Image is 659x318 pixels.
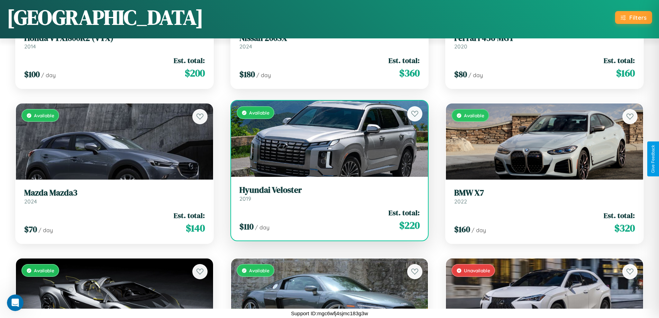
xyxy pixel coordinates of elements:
[239,185,420,195] h3: Hyundai Veloster
[454,33,635,50] a: Ferrari 456 MGT2020
[472,227,486,234] span: / day
[468,72,483,79] span: / day
[24,198,37,205] span: 2024
[34,112,54,118] span: Available
[249,110,269,116] span: Available
[454,69,467,80] span: $ 80
[186,221,205,235] span: $ 140
[185,66,205,80] span: $ 200
[239,221,254,232] span: $ 110
[24,188,205,198] h3: Mazda Mazda3
[41,72,56,79] span: / day
[34,267,54,273] span: Available
[454,198,467,205] span: 2022
[454,188,635,205] a: BMW X72022
[249,267,269,273] span: Available
[239,185,420,202] a: Hyundai Veloster2019
[629,14,647,21] div: Filters
[651,145,656,173] div: Give Feedback
[464,267,490,273] span: Unavailable
[388,55,420,65] span: Est. total:
[24,69,40,80] span: $ 100
[7,294,24,311] iframe: Intercom live chat
[256,72,271,79] span: / day
[24,188,205,205] a: Mazda Mazda32024
[239,69,255,80] span: $ 180
[7,3,203,31] h1: [GEOGRAPHIC_DATA]
[604,55,635,65] span: Est. total:
[399,218,420,232] span: $ 220
[24,43,36,50] span: 2014
[454,188,635,198] h3: BMW X7
[604,210,635,220] span: Est. total:
[24,33,205,50] a: Honda VTX1800R2 (VTX)2014
[239,43,252,50] span: 2024
[616,66,635,80] span: $ 160
[399,66,420,80] span: $ 360
[388,208,420,218] span: Est. total:
[174,210,205,220] span: Est. total:
[239,195,251,202] span: 2019
[239,33,420,50] a: Nissan 200SX2024
[464,112,484,118] span: Available
[38,227,53,234] span: / day
[24,224,37,235] span: $ 70
[615,11,652,24] button: Filters
[454,224,470,235] span: $ 160
[291,309,368,318] p: Support ID: mgc6wfj4sjmc183g3w
[614,221,635,235] span: $ 320
[454,43,467,50] span: 2020
[174,55,205,65] span: Est. total:
[255,224,269,231] span: / day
